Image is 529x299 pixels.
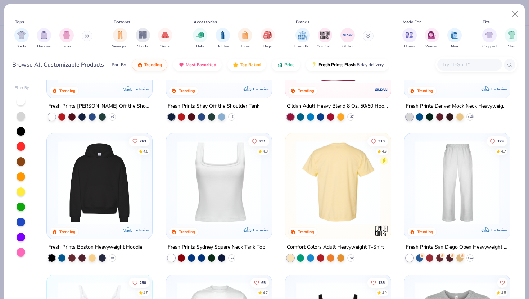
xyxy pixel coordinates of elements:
span: Trending [144,62,162,68]
div: Fresh Prints Boston Heavyweight Hoodie [48,243,142,252]
span: 65 [261,281,265,284]
span: Cropped [482,44,497,49]
img: Slim Image [508,31,516,39]
div: Fresh Prints Sydney Square Neck Tank Top [168,243,265,252]
span: Exclusive [491,87,507,91]
span: Fresh Prints Flash [318,62,356,68]
div: filter for Sweatpants [112,28,128,49]
div: Brands [296,19,309,25]
span: 310 [378,140,385,143]
img: Comfort Colors logo [374,223,389,238]
div: 4.9 [382,290,387,295]
div: 4.8 [262,149,267,154]
span: + 10 [467,115,473,119]
div: Comfort Colors Adult Heavyweight T-Shirt [287,243,384,252]
img: Gildan Image [342,30,353,41]
button: filter button [261,28,275,49]
img: Totes Image [241,31,249,39]
button: Like [129,136,150,146]
span: Top Rated [240,62,261,68]
button: Most Favorited [173,59,222,71]
img: Shirts Image [17,31,26,39]
button: filter button [482,28,497,49]
span: Hoodies [37,44,51,49]
div: Fresh Prints Denver Mock Neck Heavyweight Sweatshirt [406,102,508,111]
img: 63ed7c8a-03b3-4701-9f69-be4b1adc9c5f [264,141,356,225]
div: filter for Women [425,28,439,49]
span: Shorts [137,44,148,49]
span: + 6 [230,115,234,119]
span: 263 [140,140,146,143]
div: filter for Skirts [158,28,172,49]
img: Women Image [428,31,436,39]
div: filter for Unisex [402,28,417,49]
button: filter button [447,28,462,49]
button: filter button [340,28,355,49]
span: Exclusive [134,87,149,91]
div: Fresh Prints [PERSON_NAME] Off the Shoulder Top [48,102,151,111]
div: filter for Bottles [216,28,230,49]
img: trending.gif [137,62,143,68]
span: Gildan [342,44,353,49]
span: Exclusive [491,228,507,232]
button: filter button [136,28,150,49]
img: TopRated.gif [233,62,239,68]
span: + 37 [348,115,353,119]
img: Comfort Colors Image [320,30,330,41]
div: filter for Men [447,28,462,49]
div: 4.8 [143,290,148,295]
span: Most Favorited [186,62,216,68]
div: Fresh Prints San Diego Open Heavyweight Sweatpants [406,243,508,252]
img: flash.gif [311,62,317,68]
span: + 11 [467,256,473,260]
div: Fits [483,19,490,25]
div: filter for Shorts [136,28,150,49]
button: filter button [294,28,311,49]
div: Bottoms [114,19,130,25]
div: filter for Shirts [14,28,29,49]
img: Fresh Prints Image [297,30,308,41]
img: df5250ff-6f61-4206-a12c-24931b20f13c [412,141,503,225]
button: Like [487,136,507,146]
div: 4.9 [382,149,387,154]
span: 250 [140,281,146,284]
div: 4.7 [262,290,267,295]
div: Filter By [15,85,29,91]
span: Women [425,44,438,49]
span: Hats [196,44,204,49]
img: Bottles Image [219,31,227,39]
img: most_fav.gif [178,62,184,68]
button: Like [248,136,269,146]
img: Cropped Image [485,31,493,39]
span: Tanks [62,44,71,49]
img: Sweatpants Image [116,31,124,39]
img: Gildan logo [374,82,389,97]
span: Bottles [217,44,229,49]
button: filter button [402,28,417,49]
span: 179 [497,140,504,143]
button: Like [367,277,388,287]
div: filter for Tanks [59,28,74,49]
span: Sweatpants [112,44,128,49]
img: 029b8af0-80e6-406f-9fdc-fdf898547912 [384,141,475,225]
button: Like [497,277,507,287]
div: Fresh Prints Shay Off the Shoulder Tank [168,102,259,111]
div: filter for Bags [261,28,275,49]
div: 4.7 [501,149,506,154]
div: Made For [403,19,421,25]
div: filter for Totes [238,28,252,49]
span: Shirts [17,44,26,49]
div: Browse All Customizable Products [12,60,104,69]
span: Slim [508,44,515,49]
span: Comfort Colors [317,44,333,49]
img: e55d29c3-c55d-459c-bfd9-9b1c499ab3c6 [293,141,384,225]
div: filter for Fresh Prints [294,28,311,49]
span: + 6 [110,115,114,119]
img: 91acfc32-fd48-4d6b-bdad-a4c1a30ac3fc [54,141,145,225]
div: filter for Slim [505,28,519,49]
button: filter button [14,28,29,49]
div: filter for Cropped [482,28,497,49]
span: + 13 [229,256,234,260]
button: filter button [216,28,230,49]
button: Fresh Prints Flash5 day delivery [306,59,389,71]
